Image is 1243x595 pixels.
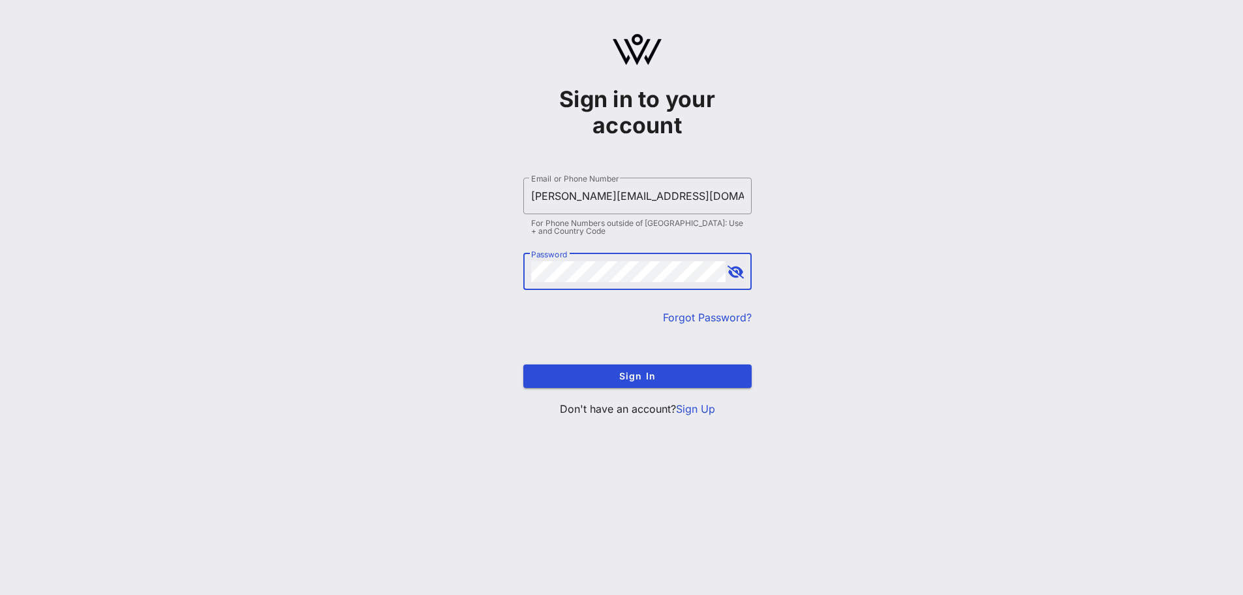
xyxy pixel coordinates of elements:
[613,34,662,65] img: logo.svg
[728,266,744,279] button: append icon
[531,219,744,235] div: For Phone Numbers outside of [GEOGRAPHIC_DATA]: Use + and Country Code
[534,370,741,381] span: Sign In
[663,311,752,324] a: Forgot Password?
[676,402,715,415] a: Sign Up
[523,86,752,138] h1: Sign in to your account
[531,249,568,259] label: Password
[523,364,752,388] button: Sign In
[531,174,619,184] label: Email or Phone Number
[523,401,752,417] p: Don't have an account?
